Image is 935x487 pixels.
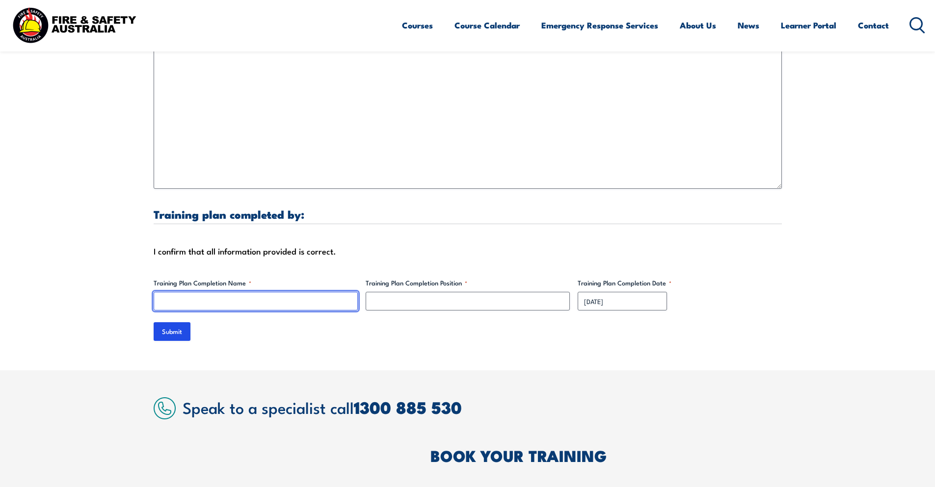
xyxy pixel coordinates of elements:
a: Courses [402,12,433,38]
h3: Training plan completed by: [154,208,782,220]
input: Submit [154,322,190,341]
a: Contact [858,12,889,38]
a: Emergency Response Services [541,12,658,38]
div: I confirm that all information provided is correct. [154,244,782,258]
label: Training Plan Completion Position [366,278,570,288]
input: dd/mm/yyyy [578,292,667,310]
a: 1300 885 530 [354,394,462,420]
a: Course Calendar [454,12,520,38]
h2: Speak to a specialist call [183,398,782,416]
a: News [738,12,759,38]
label: Training Plan Completion Date [578,278,782,288]
h2: BOOK YOUR TRAINING [430,448,782,462]
label: Training Plan Completion Name [154,278,358,288]
a: Learner Portal [781,12,836,38]
a: About Us [680,12,716,38]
